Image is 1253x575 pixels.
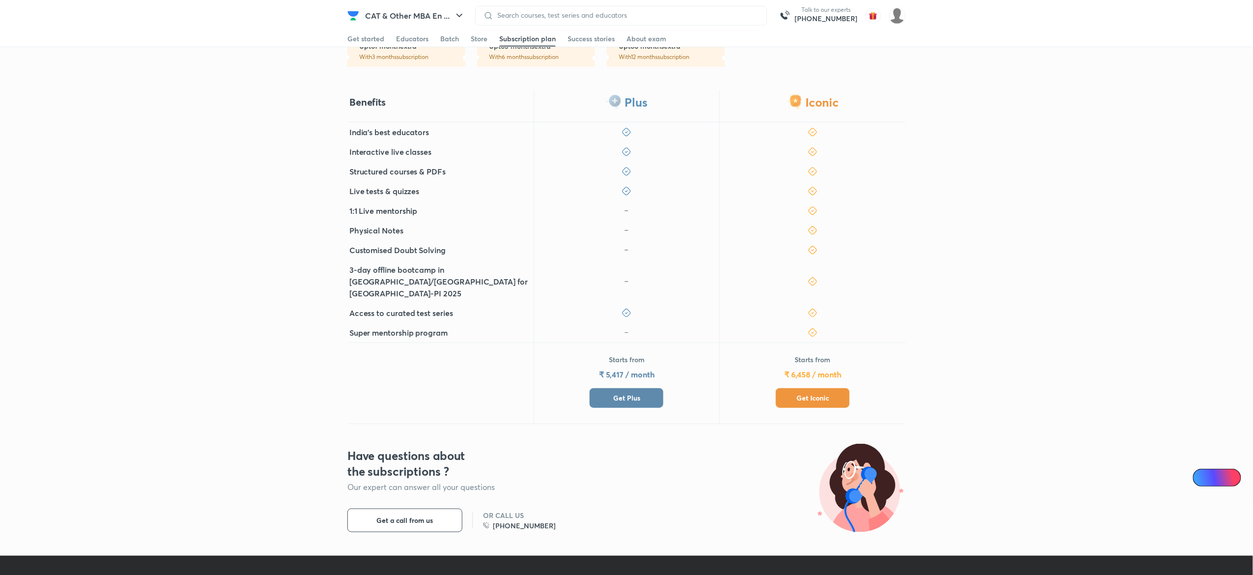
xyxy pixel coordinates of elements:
h5: Interactive live classes [349,146,431,158]
span: Ai Doubts [1209,474,1235,482]
h5: ₹ 5,417 / month [599,369,655,380]
h6: [PHONE_NUMBER] [493,520,556,531]
span: Get Iconic [797,393,829,403]
button: Get a call from us [347,509,462,532]
a: Store [471,31,487,47]
p: With 6 months subscription [489,53,595,61]
a: [PHONE_NUMBER] [483,520,556,531]
a: About exam [626,31,666,47]
h4: Benefits [349,96,386,109]
h5: Customised Doubt Solving [349,244,446,256]
a: Upto3 monthsextraWith6 monthssubscription [477,35,595,67]
a: Upto1 monthextraWith3 monthssubscription [347,35,465,67]
button: CAT & Other MBA En ... [359,6,471,26]
img: Icon [1199,474,1207,482]
p: With 12 months subscription [619,53,725,61]
a: Get started [347,31,384,47]
h5: Live tests & quizzes [349,185,419,197]
button: Get Plus [590,388,663,408]
a: Subscription plan [499,31,556,47]
div: Success stories [568,34,615,44]
a: Success stories [568,31,615,47]
a: Batch [440,31,459,47]
img: icon [622,206,631,216]
img: icon [622,328,631,338]
div: Batch [440,34,459,44]
h5: 1:1 Live mentorship [349,205,417,217]
img: avatar [865,8,881,24]
img: icon [622,245,631,255]
div: About exam [626,34,666,44]
div: Subscription plan [499,34,556,44]
img: illustration [817,444,906,532]
a: [PHONE_NUMBER] [795,14,857,24]
button: Get Iconic [776,388,850,408]
h5: 3-day offline bootcamp in [GEOGRAPHIC_DATA]/[GEOGRAPHIC_DATA] for [GEOGRAPHIC_DATA]-PI 2025 [349,264,532,299]
span: Get a call from us [377,516,433,525]
h3: Have questions about the subscriptions ? [347,448,481,479]
h5: Physical Notes [349,225,403,236]
h5: ₹ 6,458 / month [784,369,841,380]
div: Educators [396,34,428,44]
input: Search courses, test series and educators [493,11,759,19]
h5: Access to curated test series [349,307,453,319]
a: Upto6 monthsextraWith12 monthssubscription [607,35,725,67]
h5: Super mentorship program [349,327,448,339]
h6: OR CALL US [483,511,556,520]
p: Talk to our experts [795,6,857,14]
span: Get Plus [613,393,640,403]
p: Our expert can answer all your questions [347,481,570,493]
img: call-us [775,6,795,26]
div: Get started [347,34,384,44]
img: icon [622,277,631,287]
h5: Structured courses & PDFs [349,166,446,177]
div: Store [471,34,487,44]
img: Company Logo [347,10,359,22]
img: Nilesh [889,7,906,24]
a: Ai Doubts [1193,469,1241,487]
p: With 3 months subscription [359,53,465,61]
h5: India's best educators [349,126,429,138]
p: Starts from [795,355,831,365]
a: Educators [396,31,428,47]
img: icon [622,226,631,235]
p: Starts from [609,355,645,365]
